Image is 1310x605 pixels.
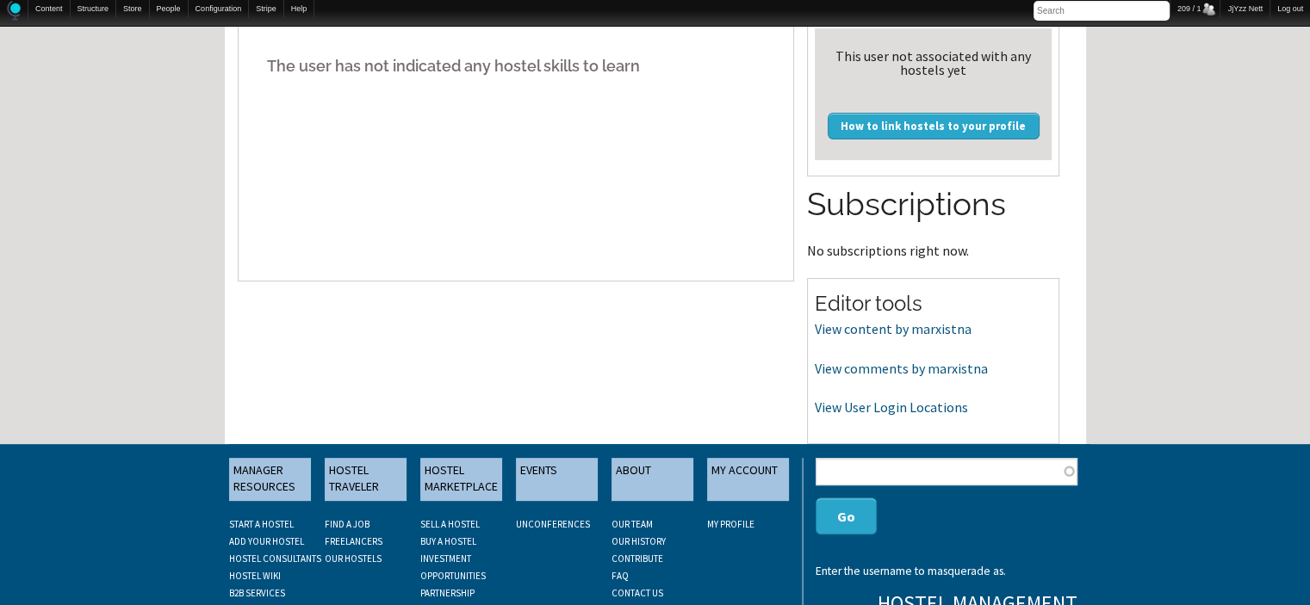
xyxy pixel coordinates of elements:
[420,535,476,547] a: BUY A HOSTEL
[807,182,1059,227] h2: Subscriptions
[822,49,1045,77] div: This user not associated with any hostels yet
[612,518,653,530] a: OUR TEAM
[420,458,502,501] a: HOSTEL MARKETPLACE
[815,289,1052,318] h2: Editor tools
[1034,1,1170,21] input: Search
[229,587,285,599] a: B2B SERVICES
[815,360,988,377] a: View comments by marxistna
[612,553,663,565] a: CONTRIBUTE
[420,518,480,530] a: SELL A HOSTEL
[612,587,663,599] a: CONTACT US
[707,518,754,530] a: My Profile
[816,565,1077,577] div: Enter the username to masquerade as.
[251,40,781,92] h5: The user has not indicated any hostel skills to learn
[7,1,21,21] img: Home
[612,570,629,582] a: FAQ
[325,553,382,565] a: OUR HOSTELS
[707,458,789,501] a: MY ACCOUNT
[816,497,877,534] button: Go
[229,570,281,582] a: HOSTEL WIKI
[612,458,693,501] a: ABOUT
[612,535,666,547] a: OUR HISTORY
[815,398,968,416] a: View User Login Locations
[815,320,972,337] a: View content by marxistna
[516,458,598,501] a: EVENTS
[229,458,311,501] a: MANAGER RESOURCES
[325,535,382,547] a: FREELANCERS
[420,553,486,582] a: INVESTMENT OPPORTUNITIES
[516,518,590,530] a: UNCONFERENCES
[325,518,369,530] a: FIND A JOB
[229,518,294,530] a: START A HOSTEL
[325,458,407,501] a: HOSTEL TRAVELER
[807,182,1059,256] section: No subscriptions right now.
[828,113,1040,139] a: How to link hostels to your profile
[229,553,321,565] a: HOSTEL CONSULTANTS
[229,535,304,547] a: ADD YOUR HOSTEL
